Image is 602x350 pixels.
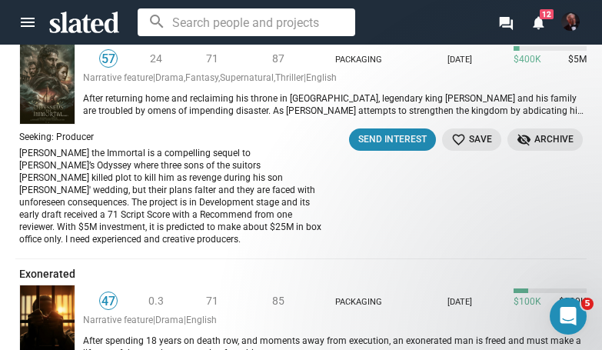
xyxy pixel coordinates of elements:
img: Odysseus the Immortal [19,42,75,125]
span: 71 [206,295,218,307]
button: Archive [507,128,583,151]
a: 12 [522,11,554,35]
span: Drama [155,315,184,325]
mat-icon: forum [498,15,513,30]
td: Packaging [311,281,407,315]
span: Save [451,132,492,148]
span: $5M [562,54,587,66]
span: Archive [517,132,574,148]
span: Narrative feature | [83,315,155,325]
span: $100K [514,296,541,308]
span: 47 [100,294,117,309]
button: Save [442,128,501,151]
span: Thriller [275,72,304,83]
img: Robert Evans [561,12,580,31]
td: Packaging [311,38,407,72]
span: Seeking: Producer [19,132,94,142]
mat-icon: visibility_off [517,132,531,147]
span: Drama, [155,72,185,83]
span: $400K [514,54,541,66]
div: Send Interest [358,132,427,148]
span: | [184,315,186,325]
input: Search people and projects [138,8,355,36]
span: 71 [206,52,218,65]
span: Supernatural, [220,72,275,83]
span: 12 [540,9,554,19]
span: English [306,72,337,83]
span: Fantasy, [185,72,220,83]
span: 0.3 [148,295,164,307]
a: Exonerated [19,267,583,282]
span: $500K [553,296,587,308]
mat-icon: menu [18,13,37,32]
span: 85 [272,295,284,307]
iframe: Intercom live chat [550,298,587,335]
div: [PERSON_NAME] the Immortal is a compelling sequel to [PERSON_NAME]’s Odyssey where three sons of ... [19,147,326,245]
span: | [304,72,306,83]
span: 57 [100,52,117,67]
span: English [186,315,217,325]
span: 24 [150,52,162,65]
div: After returning home and reclaiming his throne in [GEOGRAPHIC_DATA], legendary king [PERSON_NAME]... [83,93,587,118]
button: Robert Evans [554,9,587,34]
td: [DATE] [407,38,514,72]
mat-icon: notifications [530,15,545,29]
span: 87 [272,52,284,65]
span: 5 [581,298,594,310]
td: [DATE] [407,281,514,315]
mat-icon: favorite_border [451,132,466,147]
span: Narrative feature | [83,72,155,83]
button: Send Interest [349,128,436,151]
